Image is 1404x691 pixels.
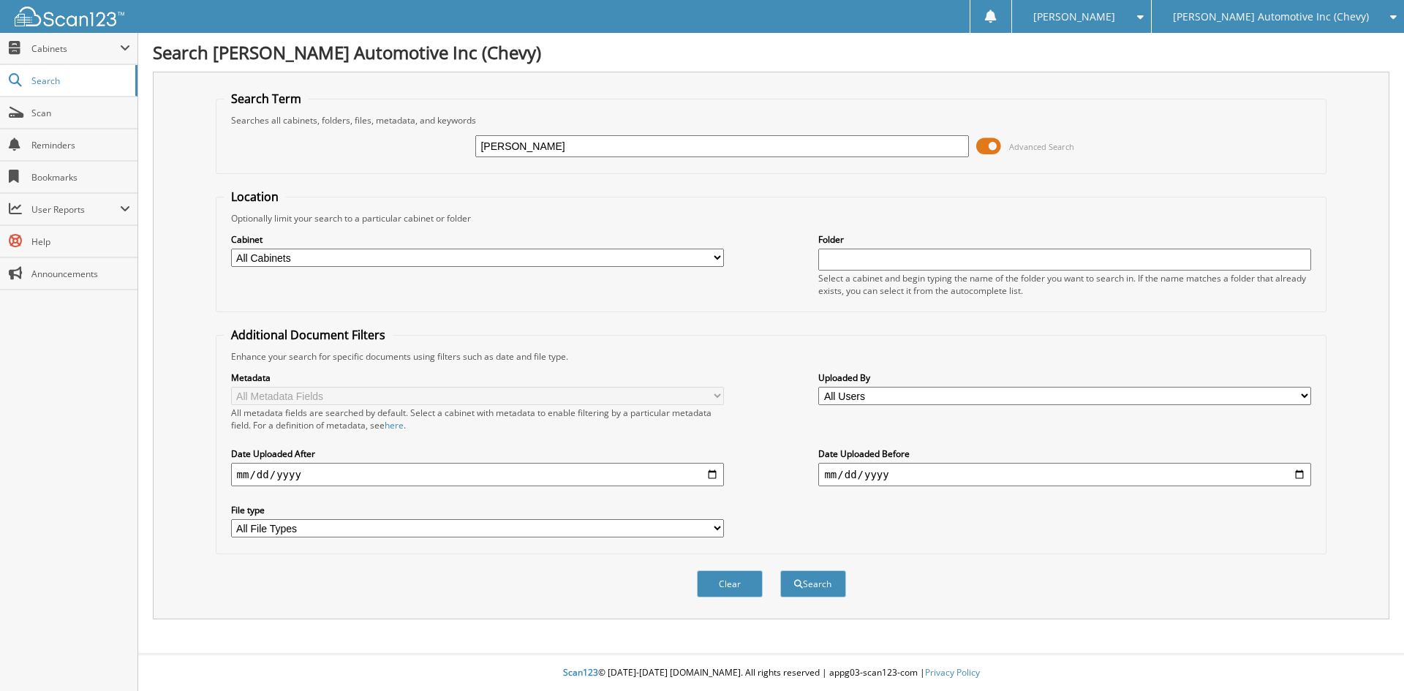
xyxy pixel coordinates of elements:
[31,235,130,248] span: Help
[31,268,130,280] span: Announcements
[224,91,309,107] legend: Search Term
[224,189,286,205] legend: Location
[231,407,724,431] div: All metadata fields are searched by default. Select a cabinet with metadata to enable filtering b...
[31,75,128,87] span: Search
[925,666,980,679] a: Privacy Policy
[780,570,846,597] button: Search
[153,40,1389,64] h1: Search [PERSON_NAME] Automotive Inc (Chevy)
[818,272,1311,297] div: Select a cabinet and begin typing the name of the folder you want to search in. If the name match...
[224,212,1319,224] div: Optionally limit your search to a particular cabinet or folder
[231,463,724,486] input: start
[1331,621,1404,691] iframe: Chat Widget
[31,107,130,119] span: Scan
[1033,12,1115,21] span: [PERSON_NAME]
[697,570,763,597] button: Clear
[818,371,1311,384] label: Uploaded By
[1173,12,1369,21] span: [PERSON_NAME] Automotive Inc (Chevy)
[31,171,130,184] span: Bookmarks
[231,233,724,246] label: Cabinet
[224,327,393,343] legend: Additional Document Filters
[31,42,120,55] span: Cabinets
[224,350,1319,363] div: Enhance your search for specific documents using filters such as date and file type.
[231,371,724,384] label: Metadata
[818,233,1311,246] label: Folder
[563,666,598,679] span: Scan123
[231,504,724,516] label: File type
[818,448,1311,460] label: Date Uploaded Before
[15,7,124,26] img: scan123-logo-white.svg
[231,448,724,460] label: Date Uploaded After
[31,203,120,216] span: User Reports
[1009,141,1074,152] span: Advanced Search
[385,419,404,431] a: here
[138,655,1404,691] div: © [DATE]-[DATE] [DOMAIN_NAME]. All rights reserved | appg03-scan123-com |
[818,463,1311,486] input: end
[31,139,130,151] span: Reminders
[224,114,1319,127] div: Searches all cabinets, folders, files, metadata, and keywords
